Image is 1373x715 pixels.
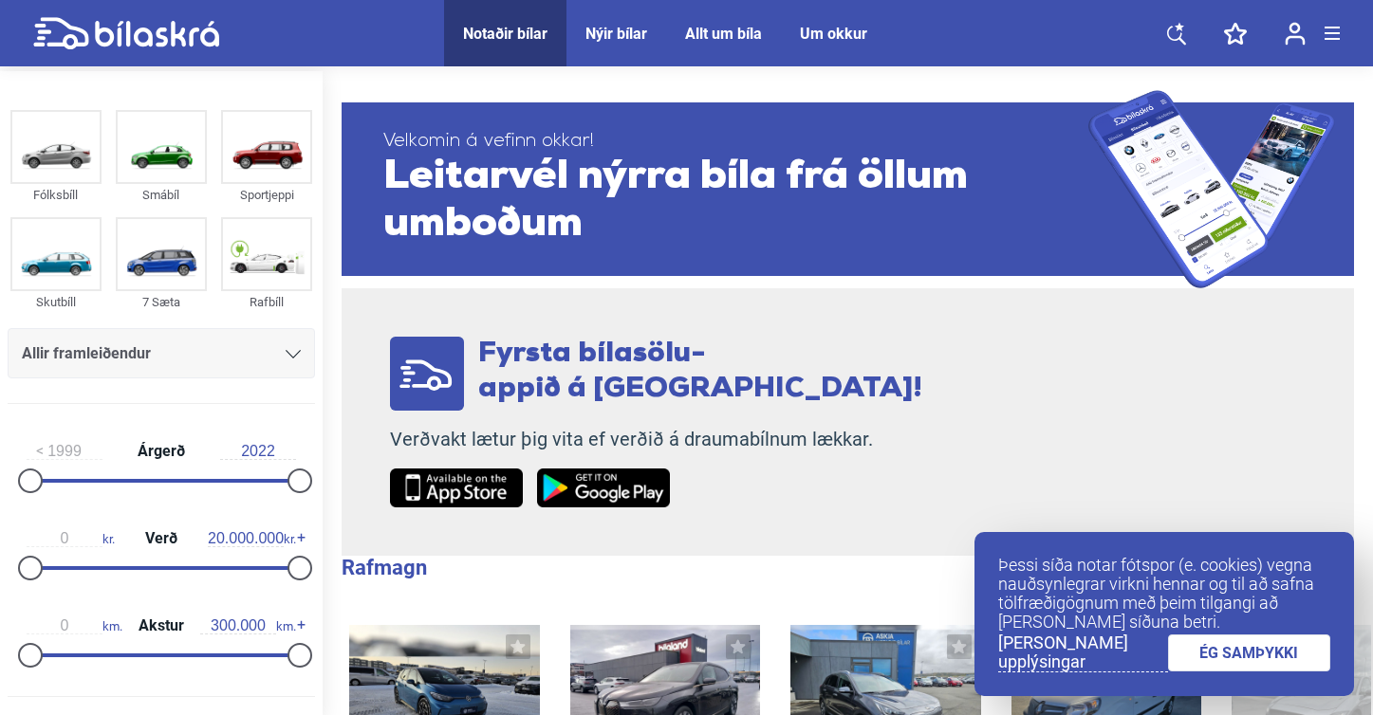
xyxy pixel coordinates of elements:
a: Allt um bíla [685,25,762,43]
span: kr. [208,530,296,547]
span: kr. [27,530,115,547]
span: Fyrsta bílasölu- appið á [GEOGRAPHIC_DATA]! [478,339,922,404]
div: Sportjeppi [221,184,312,206]
div: Fólksbíll [10,184,102,206]
div: Rafbíll [221,291,312,313]
span: Velkomin á vefinn okkar! [383,130,1088,154]
a: [PERSON_NAME] upplýsingar [998,633,1168,672]
span: Akstur [134,618,189,633]
span: Leitarvél nýrra bíla frá öllum umboðum [383,154,1088,248]
a: Um okkur [800,25,867,43]
span: Allir framleiðendur [22,340,151,367]
a: Notaðir bílar [463,25,547,43]
a: Nýir bílar [585,25,647,43]
span: km. [200,617,296,634]
div: 7 Sæta [116,291,207,313]
span: Árgerð [133,444,190,459]
p: Verðvakt lætur þig vita ef verðið á draumabílnum lækkar. [390,428,922,451]
a: Velkomin á vefinn okkar!Leitarvél nýrra bíla frá öllum umboðum [342,90,1354,288]
a: ÉG SAMÞYKKI [1168,634,1331,671]
span: Verð [140,531,182,546]
div: Smábíl [116,184,207,206]
div: Skutbíll [10,291,102,313]
p: Þessi síða notar fótspor (e. cookies) vegna nauðsynlegrar virkni hennar og til að safna tölfræðig... [998,556,1330,632]
span: km. [27,617,122,634]
b: Rafmagn [342,556,427,579]
img: user-login.svg [1285,22,1306,46]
